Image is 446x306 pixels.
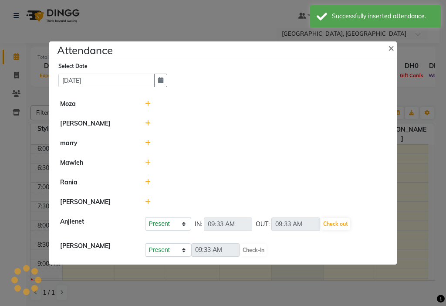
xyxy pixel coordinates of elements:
div: Mawieh [54,158,139,167]
div: Successfully inserted attendance. [332,12,434,21]
h4: Attendance [57,42,113,58]
span: IN: [195,220,202,229]
div: [PERSON_NAME] [54,241,139,257]
label: Select Date [58,62,88,70]
input: Select date [58,74,155,87]
button: Close [381,35,403,60]
div: [PERSON_NAME] [54,119,139,128]
div: Rania [54,178,139,187]
div: [PERSON_NAME] [54,197,139,207]
span: OUT: [256,220,270,229]
button: Check-In [240,244,267,256]
button: Check out [321,218,350,230]
div: Anjienet [54,217,139,231]
div: marry [54,139,139,148]
div: Moza [54,99,139,109]
span: × [388,41,394,54]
